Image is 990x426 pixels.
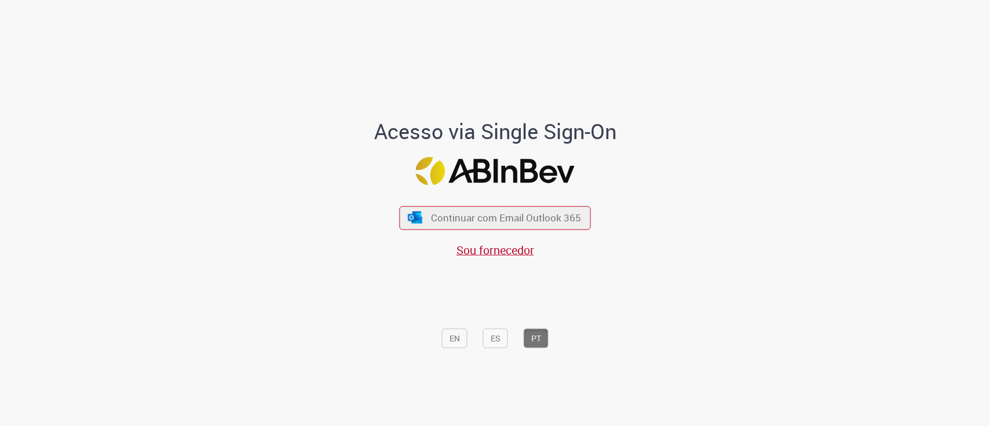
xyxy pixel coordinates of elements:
[407,212,423,224] img: ícone Azure/Microsoft 360
[456,242,534,258] a: Sou fornecedor
[524,329,549,348] button: PT
[431,211,581,224] span: Continuar com Email Outlook 365
[400,206,591,230] button: ícone Azure/Microsoft 360 Continuar com Email Outlook 365
[416,157,575,185] img: Logo ABInBev
[442,329,467,348] button: EN
[334,120,656,143] h1: Acesso via Single Sign-On
[483,329,508,348] button: ES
